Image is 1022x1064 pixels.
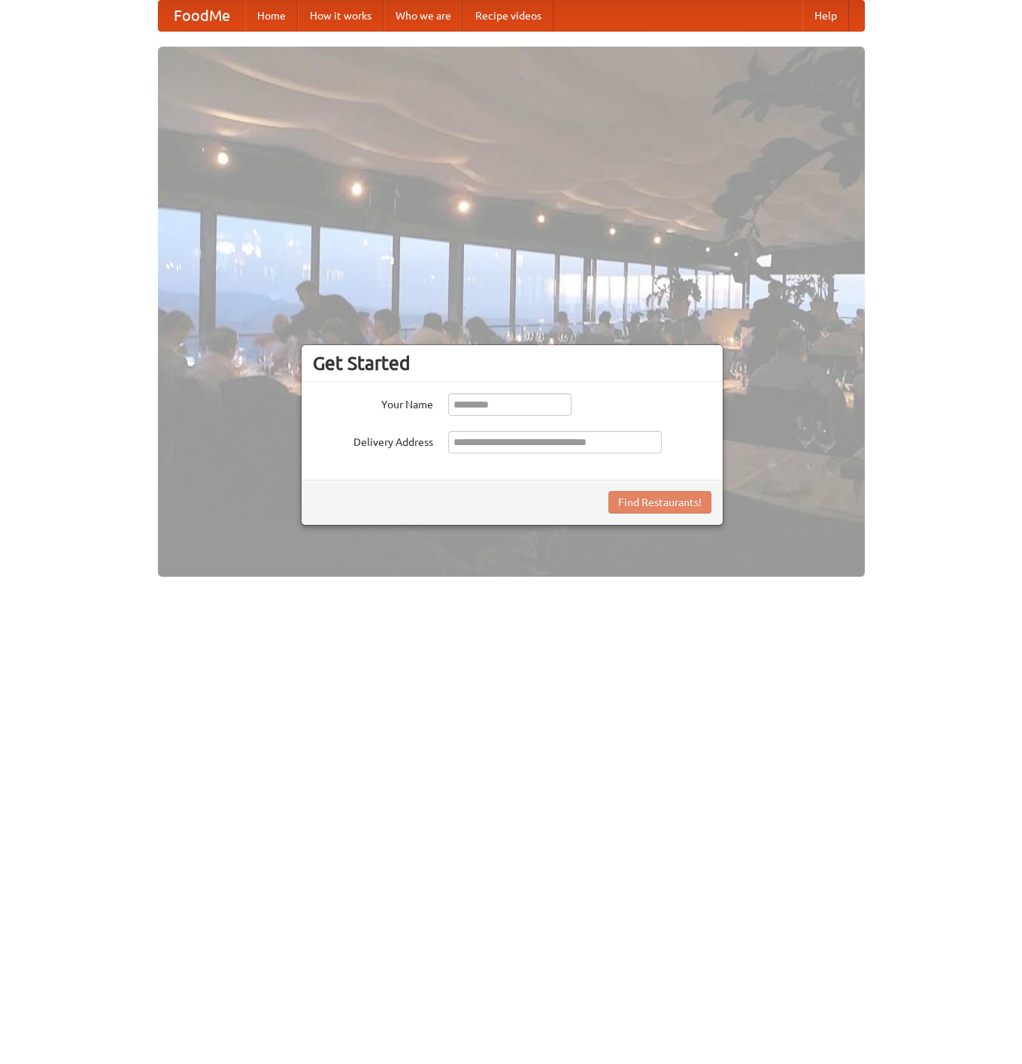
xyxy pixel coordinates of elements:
[608,491,711,514] button: Find Restaurants!
[159,1,245,31] a: FoodMe
[384,1,463,31] a: Who we are
[802,1,849,31] a: Help
[298,1,384,31] a: How it works
[313,393,433,412] label: Your Name
[313,352,711,374] h3: Get Started
[313,431,433,450] label: Delivery Address
[245,1,298,31] a: Home
[463,1,553,31] a: Recipe videos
